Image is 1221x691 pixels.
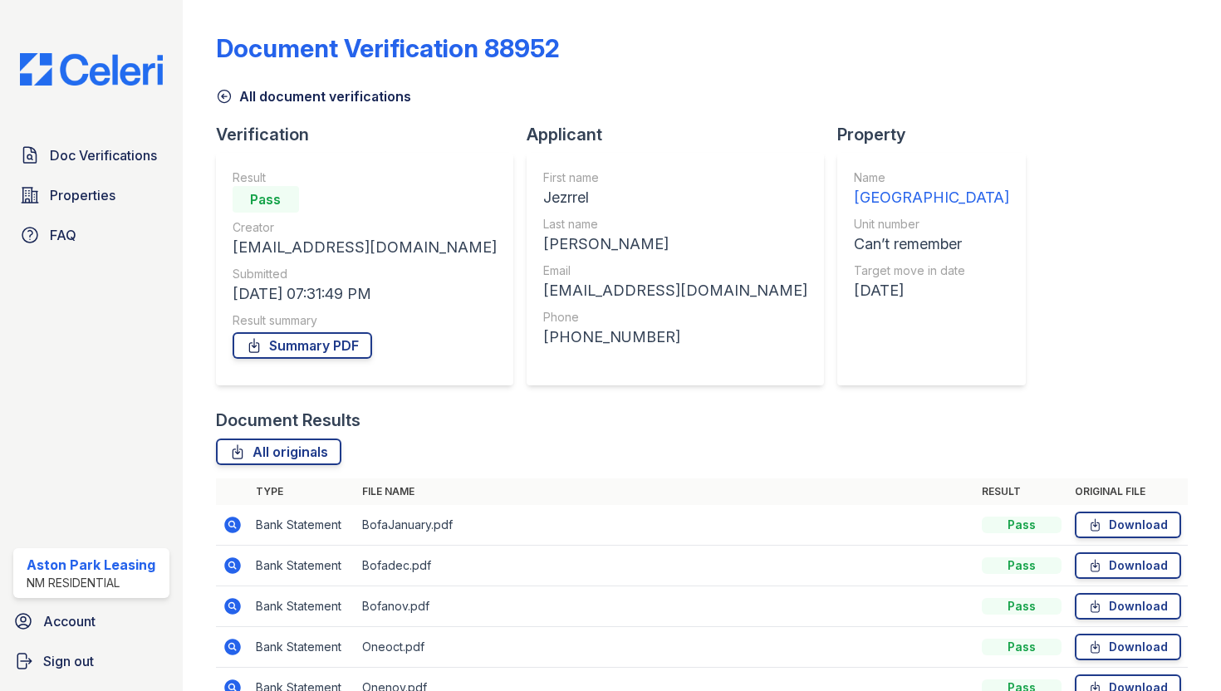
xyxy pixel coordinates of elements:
div: [DATE] [854,279,1009,302]
td: BofaJanuary.pdf [356,505,975,546]
a: All originals [216,439,341,465]
div: Phone [543,309,807,326]
th: Original file [1068,478,1188,505]
div: [DATE] 07:31:49 PM [233,282,497,306]
div: Can’t remember [854,233,1009,256]
div: Pass [982,598,1062,615]
div: Verification [216,123,527,146]
div: Document Verification 88952 [216,33,560,63]
div: Pass [982,517,1062,533]
div: Property [837,123,1039,146]
div: Pass [982,557,1062,574]
a: Summary PDF [233,332,372,359]
a: Download [1075,593,1181,620]
div: Result summary [233,312,497,329]
div: Creator [233,219,497,236]
div: Pass [233,186,299,213]
td: Bofadec.pdf [356,546,975,586]
a: Download [1075,512,1181,538]
div: [EMAIL_ADDRESS][DOMAIN_NAME] [233,236,497,259]
a: FAQ [13,218,169,252]
img: CE_Logo_Blue-a8612792a0a2168367f1c8372b55b34899dd931a85d93a1a3d3e32e68fde9ad4.png [7,53,176,86]
a: All document verifications [216,86,411,106]
div: Email [543,262,807,279]
a: Download [1075,634,1181,660]
div: Target move in date [854,262,1009,279]
a: Properties [13,179,169,212]
div: Document Results [216,409,360,432]
div: Submitted [233,266,497,282]
th: Type [249,478,356,505]
span: Properties [50,185,115,205]
div: Applicant [527,123,837,146]
div: [PERSON_NAME] [543,233,807,256]
span: Account [43,611,96,631]
div: NM Residential [27,575,155,591]
a: Doc Verifications [13,139,169,172]
span: Doc Verifications [50,145,157,165]
td: Oneoct.pdf [356,627,975,668]
td: Bank Statement [249,586,356,627]
a: Sign out [7,644,176,678]
div: Unit number [854,216,1009,233]
div: Pass [982,639,1062,655]
div: Last name [543,216,807,233]
a: Account [7,605,176,638]
td: Bofanov.pdf [356,586,975,627]
div: Aston Park Leasing [27,555,155,575]
div: [GEOGRAPHIC_DATA] [854,186,1009,209]
span: FAQ [50,225,76,245]
div: Result [233,169,497,186]
div: [EMAIL_ADDRESS][DOMAIN_NAME] [543,279,807,302]
a: Name [GEOGRAPHIC_DATA] [854,169,1009,209]
td: Bank Statement [249,546,356,586]
div: First name [543,169,807,186]
td: Bank Statement [249,505,356,546]
th: File name [356,478,975,505]
th: Result [975,478,1068,505]
div: [PHONE_NUMBER] [543,326,807,349]
a: Download [1075,552,1181,579]
span: Sign out [43,651,94,671]
td: Bank Statement [249,627,356,668]
div: Jezrrel [543,186,807,209]
div: Name [854,169,1009,186]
